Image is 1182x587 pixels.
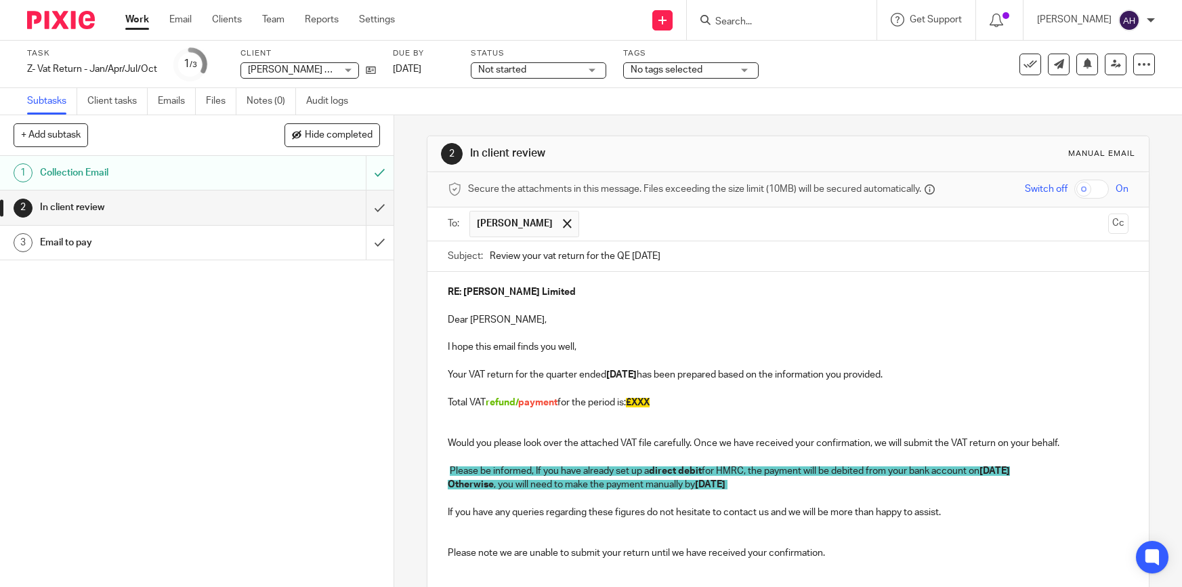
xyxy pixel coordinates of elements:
[248,65,356,75] span: [PERSON_NAME] Limited
[27,88,77,115] a: Subtasks
[212,13,242,26] a: Clients
[240,48,376,59] label: Client
[910,15,962,24] span: Get Support
[206,88,236,115] a: Files
[518,398,557,407] span: payment
[441,143,463,165] div: 2
[169,13,192,26] a: Email
[247,88,296,115] a: Notes (0)
[477,217,553,230] span: [PERSON_NAME]
[494,480,695,489] span: , you will need to make the payment manually by
[158,88,196,115] a: Emails
[1118,9,1140,31] img: svg%3E
[305,130,373,141] span: Hide completed
[448,546,1128,560] p: Please note we are unable to submit your return until we have received your confirmation.
[468,182,921,196] span: Secure the attachments in this message. Files exceeding the size limit (10MB) will be secured aut...
[448,437,1128,450] p: Would you please look over the attached VAT file carefully. Once we have received your confirmati...
[1116,182,1128,196] span: On
[1037,13,1112,26] p: [PERSON_NAME]
[448,340,1128,354] p: I hope this email finds you well,
[450,466,649,476] span: Please be informed, If you have already set up a
[393,64,421,74] span: [DATE]
[27,48,157,59] label: Task
[606,370,637,380] strong: [DATE]
[27,11,95,29] img: Pixie
[14,199,33,218] div: 2
[1025,182,1068,196] span: Switch off
[40,197,248,218] h1: In client review
[486,398,518,407] span: refund/
[262,13,284,26] a: Team
[448,396,1128,409] p: Total VAT for the period is:
[393,48,454,59] label: Due by
[470,146,817,161] h1: In client review
[695,480,725,489] span: [DATE]
[40,232,248,253] h1: Email to pay
[448,287,576,297] strong: RE: [PERSON_NAME] Limited
[631,65,702,75] span: No tags selected
[125,13,149,26] a: Work
[305,13,339,26] a: Reports
[190,61,197,68] small: /3
[702,466,979,476] span: for HMRC, the payment will be debited from your bank account on
[14,123,88,146] button: + Add subtask
[448,480,494,489] span: Otherwise
[359,13,395,26] a: Settings
[623,48,759,59] label: Tags
[448,368,1128,382] p: Your VAT return for the quarter ended has been prepared based on the information you provided.
[626,398,650,407] span: £XXX
[714,16,836,28] input: Search
[40,163,248,183] h1: Collection Email
[14,163,33,182] div: 1
[284,123,380,146] button: Hide completed
[979,466,1010,476] span: [DATE]
[1068,148,1135,159] div: Manual email
[649,466,702,476] span: direct debit
[448,249,483,263] label: Subject:
[27,62,157,76] div: Z- Vat Return - Jan/Apr/Jul/Oct
[1108,214,1128,234] button: Cc
[448,217,463,230] label: To:
[87,88,148,115] a: Client tasks
[471,48,606,59] label: Status
[184,56,197,72] div: 1
[448,313,1128,327] p: Dear [PERSON_NAME],
[14,233,33,252] div: 3
[448,506,1128,519] p: If you have any queries regarding these figures do not hesitate to contact us and we will be more...
[306,88,358,115] a: Audit logs
[478,65,526,75] span: Not started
